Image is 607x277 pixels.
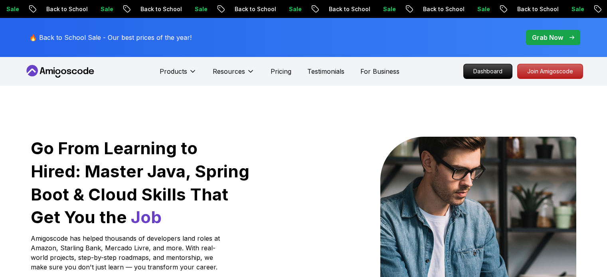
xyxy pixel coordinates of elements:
p: Sale [561,5,586,13]
p: Sale [90,5,115,13]
p: Back to School [130,5,184,13]
p: Amigoscode has helped thousands of developers land roles at Amazon, Starling Bank, Mercado Livre,... [31,234,222,272]
p: 🔥 Back to School Sale - Our best prices of the year! [29,33,192,42]
p: Sale [184,5,210,13]
p: Sale [467,5,492,13]
p: Dashboard [464,64,512,79]
span: Job [131,207,162,227]
p: Sale [278,5,304,13]
h1: Go From Learning to Hired: Master Java, Spring Boot & Cloud Skills That Get You the [31,137,251,229]
a: Pricing [271,67,291,76]
a: For Business [360,67,399,76]
p: Back to School [412,5,467,13]
p: Back to School [36,5,90,13]
p: Back to School [506,5,561,13]
p: Resources [213,67,245,76]
p: Join Amigoscode [518,64,583,79]
p: Products [160,67,187,76]
button: Products [160,67,197,83]
p: Back to School [318,5,372,13]
a: Testimonials [307,67,344,76]
a: Join Amigoscode [517,64,583,79]
p: Grab Now [532,33,563,42]
p: Back to School [224,5,278,13]
a: Dashboard [463,64,512,79]
button: Resources [213,67,255,83]
p: Sale [372,5,398,13]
